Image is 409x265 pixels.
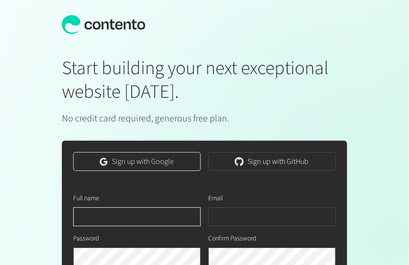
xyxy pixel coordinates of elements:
[208,234,256,244] label: Confirm Password
[208,152,336,171] a: Sign up with GitHub
[62,111,347,126] p: No credit card required, generous free plan.
[73,194,99,204] label: Full name
[62,57,347,104] h1: Start building your next exceptional website [DATE].
[208,194,223,204] label: Email
[73,234,99,244] label: Password
[73,152,201,171] a: Sign up with Google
